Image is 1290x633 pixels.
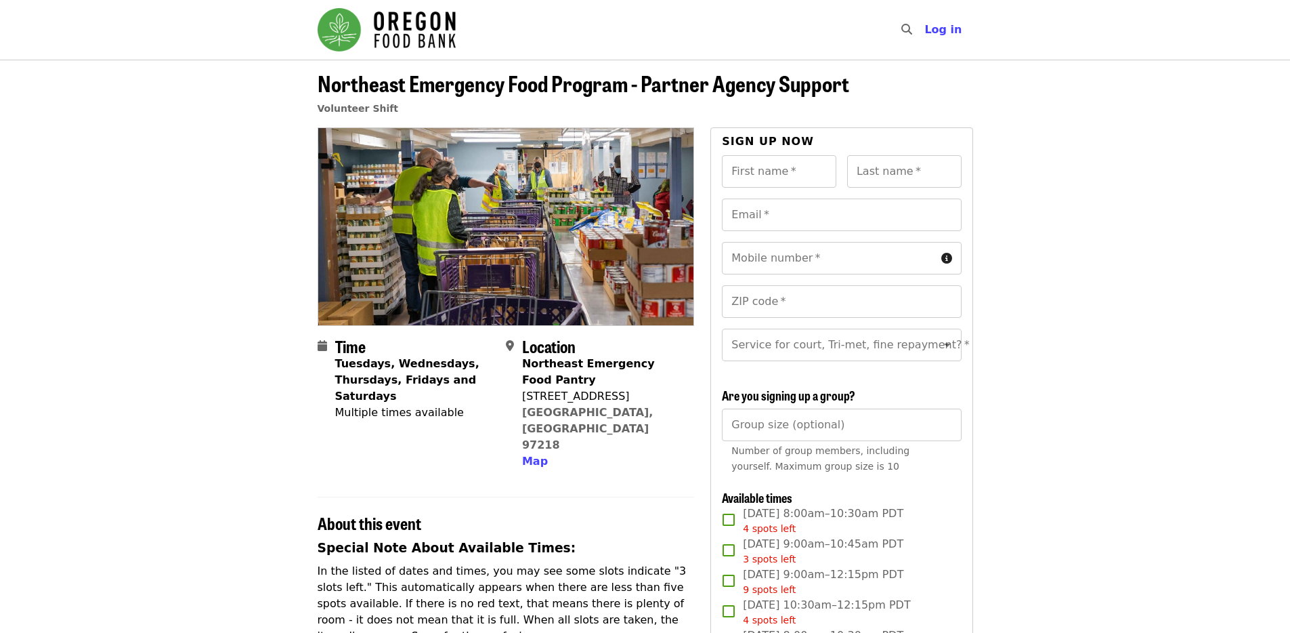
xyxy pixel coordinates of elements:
[335,357,479,403] strong: Tuesdays, Wednesdays, Thursdays, Fridays and Saturdays
[924,23,962,36] span: Log in
[318,103,399,114] a: Volunteer Shift
[335,405,495,421] div: Multiple times available
[318,541,576,555] strong: Special Note About Available Times:
[731,445,909,472] span: Number of group members, including yourself. Maximum group size is 10
[722,386,855,404] span: Are you signing up a group?
[522,334,576,358] span: Location
[318,8,456,52] img: Oregon Food Bank - Home
[743,523,796,534] span: 4 spots left
[522,388,683,405] div: [STREET_ADDRESS]
[913,16,972,43] button: Log in
[335,334,366,358] span: Time
[506,340,514,352] i: map-marker-alt icon
[722,409,961,441] input: [object Object]
[743,615,796,626] span: 4 spots left
[722,489,792,506] span: Available times
[743,536,903,567] span: [DATE] 9:00am–10:45am PDT
[522,453,548,470] button: Map
[743,567,903,597] span: [DATE] 9:00am–12:15pm PDT
[743,506,903,536] span: [DATE] 8:00am–10:30am PDT
[743,597,910,628] span: [DATE] 10:30am–12:15pm PDT
[847,155,962,188] input: Last name
[743,584,796,595] span: 9 spots left
[522,406,653,451] a: [GEOGRAPHIC_DATA], [GEOGRAPHIC_DATA] 97218
[938,335,957,354] button: Open
[318,511,421,535] span: About this event
[722,285,961,318] input: ZIP code
[743,554,796,565] span: 3 spots left
[722,199,961,231] input: Email
[318,340,327,352] i: calendar icon
[522,455,548,468] span: Map
[522,357,655,386] strong: Northeast Emergency Food Pantry
[901,23,912,36] i: search icon
[941,252,952,265] i: circle-info icon
[318,128,694,325] img: Northeast Emergency Food Program - Partner Agency Support organized by Oregon Food Bank
[920,14,931,46] input: Search
[318,67,849,99] span: Northeast Emergency Food Program - Partner Agency Support
[722,242,935,274] input: Mobile number
[722,155,836,188] input: First name
[722,135,814,148] span: Sign up now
